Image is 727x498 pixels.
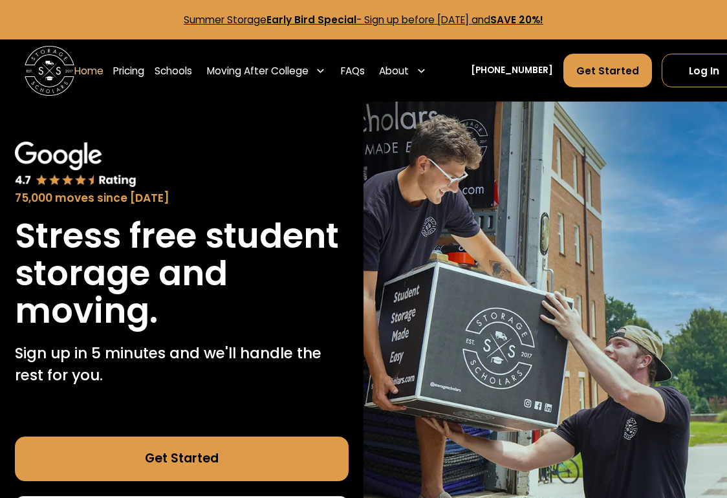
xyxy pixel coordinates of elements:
a: home [25,46,74,96]
p: Sign up in 5 minutes and we'll handle the rest for you. [15,342,349,387]
div: About [374,53,431,88]
a: FAQs [341,53,365,88]
a: Get Started [15,437,349,481]
a: [PHONE_NUMBER] [471,64,553,77]
a: Get Started [563,54,652,87]
div: About [379,63,409,78]
a: Schools [155,53,192,88]
img: Storage Scholars main logo [25,46,74,96]
div: Moving After College [207,63,309,78]
strong: Early Bird Special [266,13,356,27]
img: Google 4.7 star rating [15,142,136,188]
a: Summer StorageEarly Bird Special- Sign up before [DATE] andSAVE 20%! [184,13,543,27]
h1: Stress free student storage and moving. [15,217,349,330]
a: Home [74,53,103,88]
a: Pricing [113,53,144,88]
div: 75,000 moves since [DATE] [15,190,349,207]
div: Moving After College [202,53,331,88]
strong: SAVE 20%! [490,13,543,27]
